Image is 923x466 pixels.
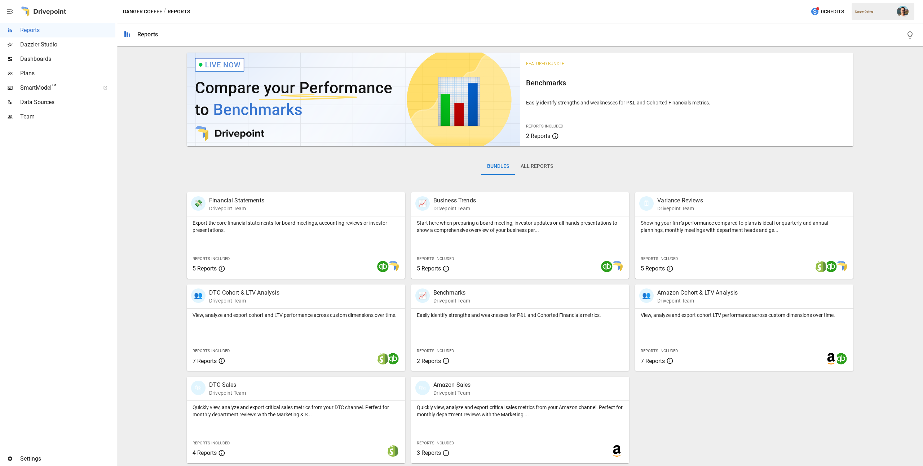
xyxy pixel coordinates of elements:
[164,7,166,16] div: /
[657,196,703,205] p: Variance Reviews
[526,61,564,66] span: Featured Bundle
[20,98,115,107] span: Data Sources
[417,219,624,234] p: Start here when preparing a board meeting, investor updates or all-hands presentations to show a ...
[657,205,703,212] p: Drivepoint Team
[821,7,844,16] span: 0 Credits
[641,358,665,364] span: 7 Reports
[433,297,470,304] p: Drivepoint Team
[433,288,470,297] p: Benchmarks
[20,69,115,78] span: Plans
[601,261,613,272] img: quickbooks
[825,353,837,364] img: amazon
[20,26,115,35] span: Reports
[377,353,389,364] img: shopify
[20,454,115,463] span: Settings
[611,261,623,272] img: smart model
[377,261,389,272] img: quickbooks
[526,124,563,129] span: Reports Included
[193,219,399,234] p: Export the core financial statements for board meetings, accounting reviews or investor presentat...
[387,261,399,272] img: smart model
[193,404,399,418] p: Quickly view, analyze and export critical sales metrics from your DTC channel. Perfect for monthl...
[193,349,230,353] span: Reports Included
[639,196,654,211] div: 🗓
[641,349,678,353] span: Reports Included
[209,205,264,212] p: Drivepoint Team
[20,84,95,92] span: SmartModel
[193,256,230,261] span: Reports Included
[191,196,206,211] div: 💸
[415,288,430,303] div: 📈
[641,312,848,319] p: View, analyze and export cohort LTV performance across custom dimensions over time.
[20,40,115,49] span: Dazzler Studio
[417,265,441,272] span: 5 Reports
[209,389,246,396] p: Drivepoint Team
[137,31,158,38] div: Reports
[209,288,279,297] p: DTC Cohort & LTV Analysis
[417,358,441,364] span: 2 Reports
[417,441,454,445] span: Reports Included
[187,53,520,146] img: video thumbnail
[526,77,848,89] h6: Benchmarks
[855,10,893,13] div: Danger Coffee
[526,133,550,139] span: 2 Reports
[825,261,837,272] img: quickbooks
[641,256,678,261] span: Reports Included
[417,404,624,418] p: Quickly view, analyze and export critical sales metrics from your Amazon channel. Perfect for mon...
[433,389,471,396] p: Drivepoint Team
[193,312,399,319] p: View, analyze and export cohort and LTV performance across custom dimensions over time.
[657,288,738,297] p: Amazon Cohort & LTV Analysis
[415,381,430,395] div: 🛍
[808,5,847,18] button: 0Credits
[209,196,264,205] p: Financial Statements
[415,196,430,211] div: 📈
[433,381,471,389] p: Amazon Sales
[193,358,217,364] span: 7 Reports
[641,265,665,272] span: 5 Reports
[52,82,57,91] span: ™
[193,449,217,456] span: 4 Reports
[417,256,454,261] span: Reports Included
[815,261,827,272] img: shopify
[835,353,847,364] img: quickbooks
[20,55,115,63] span: Dashboards
[417,312,624,319] p: Easily identify strengths and weaknesses for P&L and Cohorted Financials metrics.
[123,7,162,16] button: Danger Coffee
[209,297,279,304] p: Drivepoint Team
[193,441,230,445] span: Reports Included
[526,99,848,106] p: Easily identify strengths and weaknesses for P&L and Cohorted Financials metrics.
[387,445,399,457] img: shopify
[191,288,206,303] div: 👥
[191,381,206,395] div: 🛍
[417,349,454,353] span: Reports Included
[515,158,559,175] button: All Reports
[639,288,654,303] div: 👥
[641,219,848,234] p: Showing your firm's performance compared to plans is ideal for quarterly and annual plannings, mo...
[433,196,476,205] p: Business Trends
[611,445,623,457] img: amazon
[417,449,441,456] span: 3 Reports
[835,261,847,272] img: smart model
[20,112,115,121] span: Team
[387,353,399,364] img: quickbooks
[481,158,515,175] button: Bundles
[209,381,246,389] p: DTC Sales
[193,265,217,272] span: 5 Reports
[433,205,476,212] p: Drivepoint Team
[657,297,738,304] p: Drivepoint Team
